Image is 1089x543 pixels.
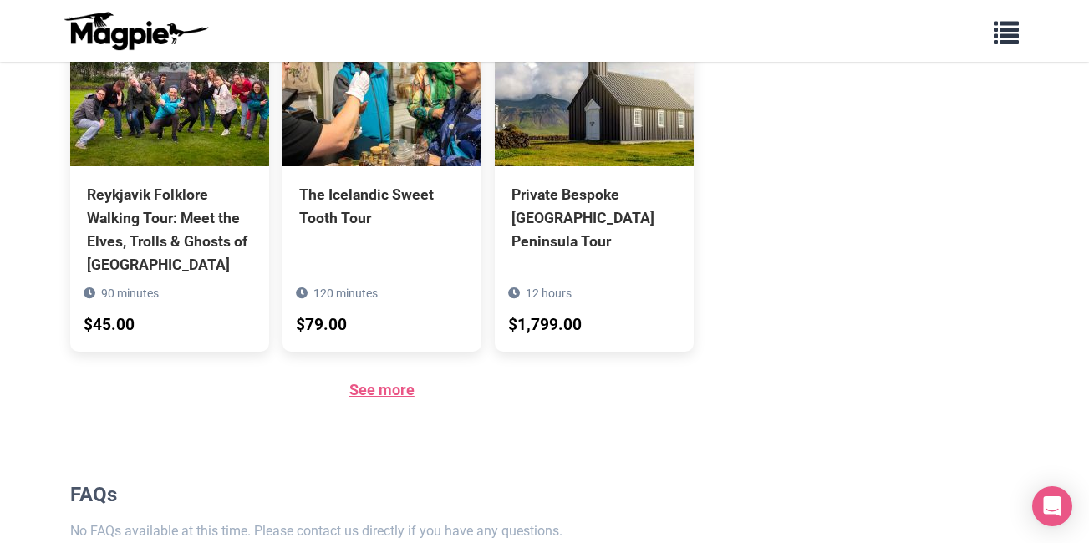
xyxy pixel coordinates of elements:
[296,312,347,338] div: $79.00
[87,183,252,277] div: Reykjavik Folklore Walking Tour: Meet the Elves, Trolls & Ghosts of [GEOGRAPHIC_DATA]
[70,520,695,542] p: No FAQs available at this time. Please contact us directly if you have any questions.
[60,11,211,51] img: logo-ab69f6fb50320c5b225c76a69d11143b.png
[508,312,582,338] div: $1,799.00
[511,183,677,253] div: Private Bespoke [GEOGRAPHIC_DATA] Peninsula Tour
[313,287,378,300] span: 120 minutes
[299,183,465,230] div: The Icelandic Sweet Tooth Tour
[101,287,159,300] span: 90 minutes
[349,381,415,398] a: See more
[84,312,135,338] div: $45.00
[1032,486,1072,526] div: Open Intercom Messenger
[526,287,572,300] span: 12 hours
[70,483,695,507] h2: FAQs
